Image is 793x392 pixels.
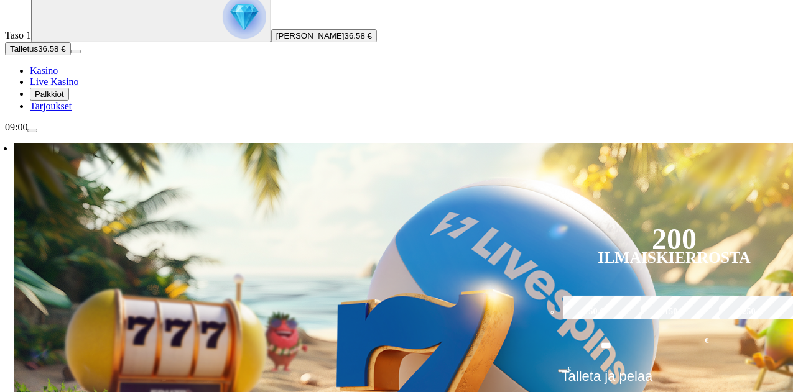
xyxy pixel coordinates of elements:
span: € [568,365,572,372]
span: Taso 1 [5,30,31,40]
label: 50 € [560,294,633,330]
button: menu [27,129,37,132]
span: Kasino [30,65,58,76]
a: gift-inverted iconTarjoukset [30,101,72,111]
a: poker-chip iconLive Kasino [30,76,79,87]
span: 09:00 [5,122,27,132]
span: [PERSON_NAME] [276,31,345,40]
span: 36.58 € [345,31,372,40]
div: Ilmaiskierrosta [598,250,751,265]
span: € [705,335,708,347]
div: 200 [652,232,697,247]
label: 150 € [638,294,711,330]
button: reward iconPalkkiot [30,88,69,101]
button: menu [71,50,81,53]
a: diamond iconKasino [30,65,58,76]
span: Live Kasino [30,76,79,87]
span: Palkkiot [35,89,64,99]
button: [PERSON_NAME]36.58 € [271,29,377,42]
button: Talletusplus icon36.58 € [5,42,71,55]
span: Tarjoukset [30,101,72,111]
label: 250 € [716,294,789,330]
span: Talletus [10,44,38,53]
span: 36.58 € [38,44,65,53]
